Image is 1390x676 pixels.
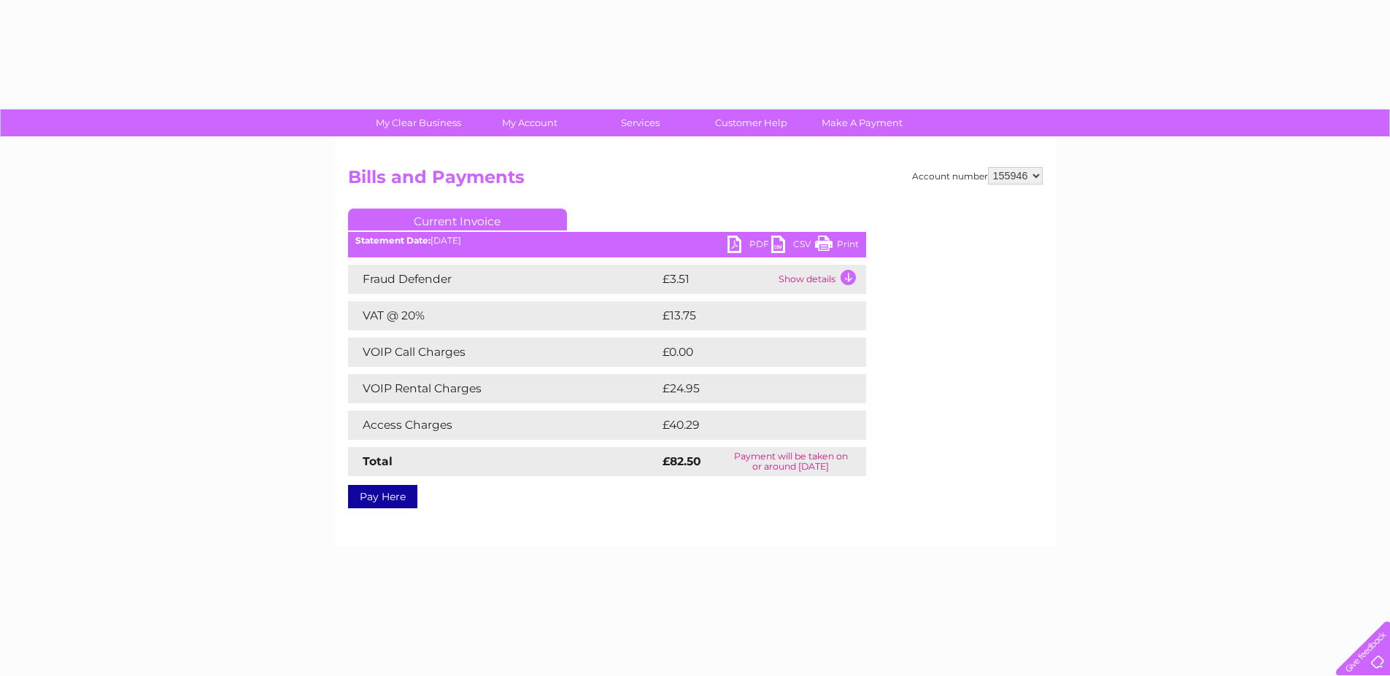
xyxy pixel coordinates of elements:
a: Current Invoice [348,209,567,230]
a: Pay Here [348,485,417,508]
div: [DATE] [348,236,866,246]
a: My Clear Business [358,109,479,136]
b: Statement Date: [355,235,430,246]
td: VOIP Rental Charges [348,374,659,403]
td: £0.00 [659,338,833,367]
a: Print [815,236,859,257]
a: Customer Help [691,109,811,136]
td: Fraud Defender [348,265,659,294]
td: £40.29 [659,411,837,440]
div: Account number [912,167,1043,184]
td: VAT @ 20% [348,301,659,330]
td: £3.51 [659,265,775,294]
a: CSV [771,236,815,257]
td: Show details [775,265,866,294]
a: My Account [469,109,590,136]
td: Access Charges [348,411,659,440]
strong: Total [363,454,393,468]
td: £24.95 [659,374,837,403]
td: Payment will be taken on or around [DATE] [716,447,866,476]
td: £13.75 [659,301,835,330]
strong: £82.50 [663,454,701,468]
h2: Bills and Payments [348,167,1043,195]
a: Services [580,109,700,136]
td: VOIP Call Charges [348,338,659,367]
a: PDF [727,236,771,257]
a: Make A Payment [802,109,922,136]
